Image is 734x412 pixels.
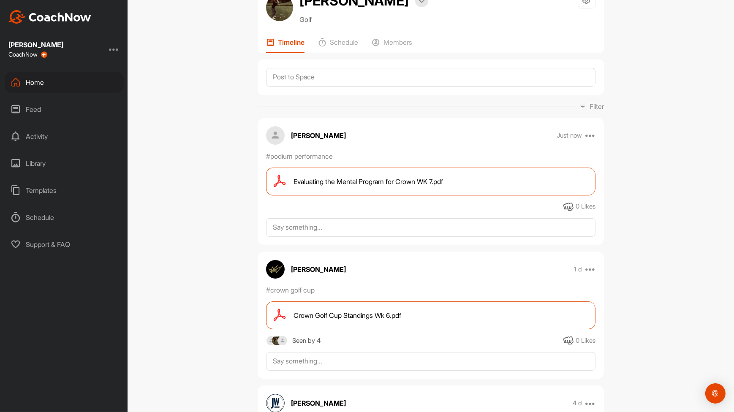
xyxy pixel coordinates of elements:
[266,301,595,329] a: Crown Golf Cup Standings Wk 6.pdf
[5,207,124,228] div: Schedule
[5,72,124,93] div: Home
[292,336,321,346] div: Seen by 4
[291,398,346,408] p: [PERSON_NAME]
[299,14,428,24] p: Golf
[266,151,333,161] p: #podium performance
[266,336,277,346] img: square_default-ef6cabf814de5a2bf16c804365e32c732080f9872bdf737d349900a9daf73cf9.png
[294,176,443,187] span: Evaluating the Mental Program for Crown WK 7.pdf
[291,130,346,141] p: [PERSON_NAME]
[383,38,412,46] p: Members
[5,153,124,174] div: Library
[272,336,282,346] img: square_35149f26c4152308be6a88695114eec6.jpg
[291,264,346,274] p: [PERSON_NAME]
[576,336,595,346] div: 0 Likes
[5,126,124,147] div: Activity
[294,310,401,320] span: Crown Golf Cup Standings Wk 6.pdf
[266,168,595,195] a: Evaluating the Mental Program for Crown WK 7.pdf
[590,101,604,111] p: Filter
[573,399,582,407] p: 4 d
[266,285,315,295] p: #crown golf cup
[574,265,582,274] p: 1 d
[5,234,124,255] div: Support & FAQ
[557,131,582,140] p: Just now
[8,41,63,48] div: [PERSON_NAME]
[5,180,124,201] div: Templates
[330,38,358,46] p: Schedule
[576,202,595,211] div: 0 Likes
[266,126,285,145] img: avatar
[266,260,285,279] img: avatar
[5,99,124,120] div: Feed
[8,10,91,24] img: CoachNow
[277,336,288,346] img: square_default-ef6cabf814de5a2bf16c804365e32c732080f9872bdf737d349900a9daf73cf9.png
[705,383,726,404] div: Open Intercom Messenger
[8,51,47,58] div: CoachNow
[278,38,304,46] p: Timeline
